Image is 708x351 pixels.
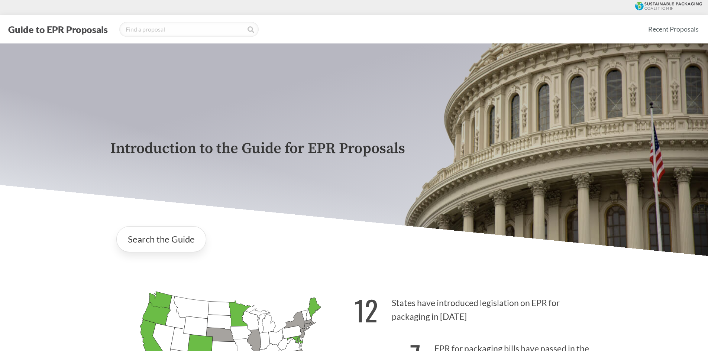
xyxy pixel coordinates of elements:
[6,23,110,35] button: Guide to EPR Proposals
[354,289,378,331] strong: 12
[645,21,702,38] a: Recent Proposals
[116,226,206,252] a: Search the Guide
[354,285,598,331] p: States have introduced legislation on EPR for packaging in [DATE]
[119,22,259,37] input: Find a proposal
[110,140,598,157] p: Introduction to the Guide for EPR Proposals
